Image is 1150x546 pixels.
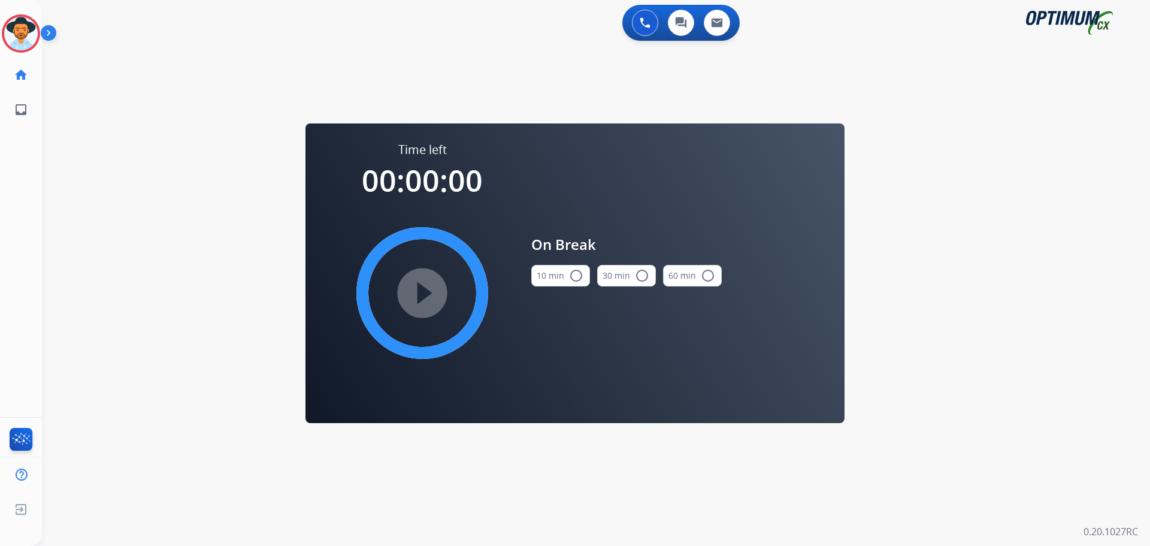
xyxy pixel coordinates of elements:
button: 10 min [531,265,590,286]
span: Time left [398,141,447,158]
mat-icon: home [14,68,28,82]
span: 00:00:00 [362,160,483,201]
mat-icon: radio_button_unchecked [701,269,715,283]
mat-icon: radio_button_unchecked [569,269,583,283]
img: avatar [4,17,38,50]
button: 30 min [597,265,656,286]
span: On Break [531,234,722,255]
mat-icon: radio_button_unchecked [635,269,649,283]
button: 60 min [663,265,722,286]
mat-icon: inbox [14,102,28,117]
p: 0.20.1027RC [1084,524,1138,539]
